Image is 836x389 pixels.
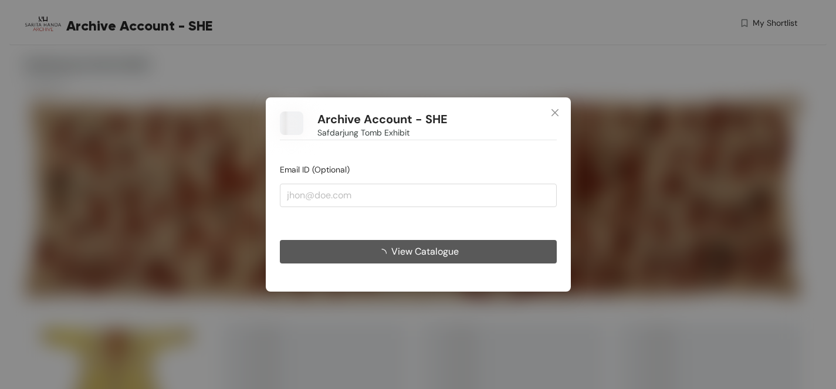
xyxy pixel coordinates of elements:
[280,184,557,207] input: jhon@doe.com
[550,108,560,117] span: close
[539,97,571,129] button: Close
[317,126,409,139] span: Safdarjung Tomb Exhibit
[391,244,459,259] span: View Catalogue
[317,112,448,127] h1: Archive Account - SHE
[377,249,391,258] span: loading
[280,164,350,175] span: Email ID (Optional)
[280,240,557,263] button: View Catalogue
[280,111,303,135] img: Buyer Portal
